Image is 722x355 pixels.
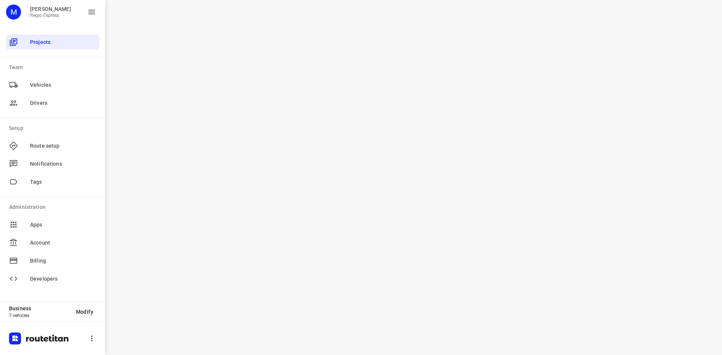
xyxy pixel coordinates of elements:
[30,275,96,283] span: Developers
[9,63,99,71] p: Team
[6,217,99,232] div: Apps
[30,6,71,12] p: Max Bisseling
[6,35,99,50] div: Projects
[30,160,96,168] span: Notifications
[76,309,93,315] span: Modify
[6,5,21,20] div: M
[30,13,71,18] p: Regio Express
[30,239,96,247] span: Account
[6,174,99,189] div: Tags
[9,124,99,132] p: Setup
[9,203,99,211] p: Administration
[6,253,99,268] div: Billing
[30,142,96,150] span: Route setup
[30,257,96,265] span: Billing
[30,38,96,46] span: Projects
[9,305,70,311] p: Business
[30,99,96,107] span: Drivers
[6,271,99,286] div: Developers
[30,178,96,186] span: Tags
[30,221,96,229] span: Apps
[6,95,99,110] div: Drivers
[6,77,99,92] div: Vehicles
[6,156,99,171] div: Notifications
[6,138,99,153] div: Route setup
[70,305,99,319] button: Modify
[6,235,99,250] div: Account
[9,313,70,318] p: 7 vehicles
[30,81,96,89] span: Vehicles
